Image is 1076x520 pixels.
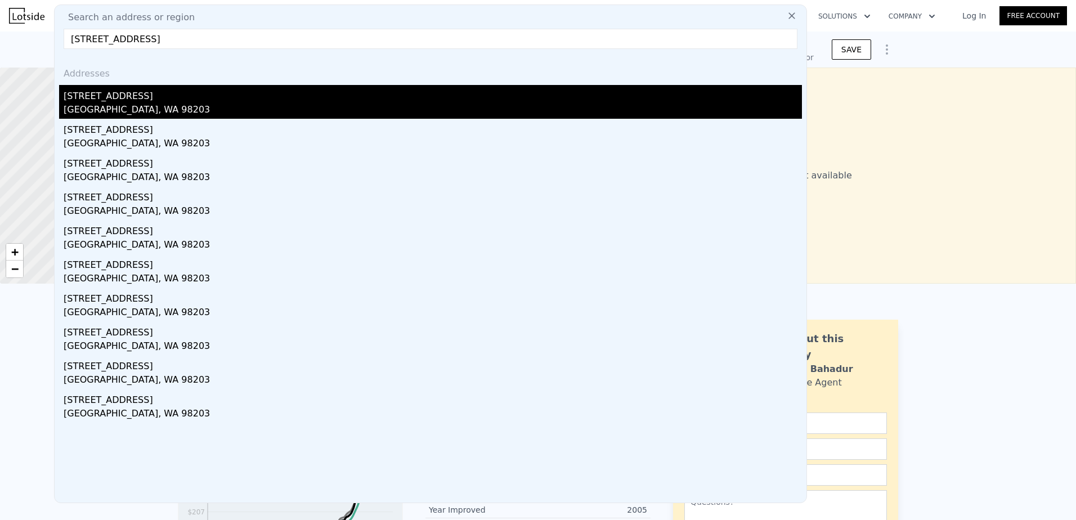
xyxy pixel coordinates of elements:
div: [GEOGRAPHIC_DATA], WA 98203 [64,407,802,423]
button: Solutions [809,6,880,26]
span: + [11,245,19,259]
div: Ask about this property [761,331,887,362]
tspan: $207 [187,508,205,516]
a: Free Account [999,6,1067,25]
div: [GEOGRAPHIC_DATA], WA 98203 [64,171,802,186]
div: [STREET_ADDRESS] [64,153,802,171]
div: [STREET_ADDRESS] [64,220,802,238]
a: Zoom in [6,244,23,261]
div: [GEOGRAPHIC_DATA], WA 98203 [64,339,802,355]
div: 2005 [538,504,647,515]
div: Off Market, last sold for [721,52,814,63]
div: [STREET_ADDRESS] [64,85,802,103]
div: [STREET_ADDRESS] [64,186,802,204]
div: [STREET_ADDRESS] [64,254,802,272]
div: [GEOGRAPHIC_DATA], WA 98203 [64,204,802,220]
div: [STREET_ADDRESS] [64,389,802,407]
div: [GEOGRAPHIC_DATA], WA 98203 [64,137,802,153]
div: [GEOGRAPHIC_DATA], WA 98203 [64,103,802,119]
div: [GEOGRAPHIC_DATA], WA 98203 [64,272,802,288]
div: [STREET_ADDRESS] [64,119,802,137]
img: Lotside [9,8,44,24]
div: [STREET_ADDRESS] [64,288,802,306]
a: Log In [949,10,999,21]
div: Year Improved [429,504,538,515]
input: Enter an address, city, region, neighborhood or zip code [64,29,797,49]
div: [GEOGRAPHIC_DATA], WA 98203 [64,306,802,321]
div: [STREET_ADDRESS] [64,321,802,339]
div: Addresses [59,58,802,85]
a: Zoom out [6,261,23,277]
button: SAVE [832,39,871,60]
div: [GEOGRAPHIC_DATA], WA 98203 [64,373,802,389]
div: [GEOGRAPHIC_DATA], WA 98203 [64,238,802,254]
button: Company [880,6,944,26]
div: Siddhant Bahadur [761,362,853,376]
span: − [11,262,19,276]
span: Search an address or region [59,11,195,24]
button: Show Options [876,38,898,61]
div: [STREET_ADDRESS] [64,355,802,373]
